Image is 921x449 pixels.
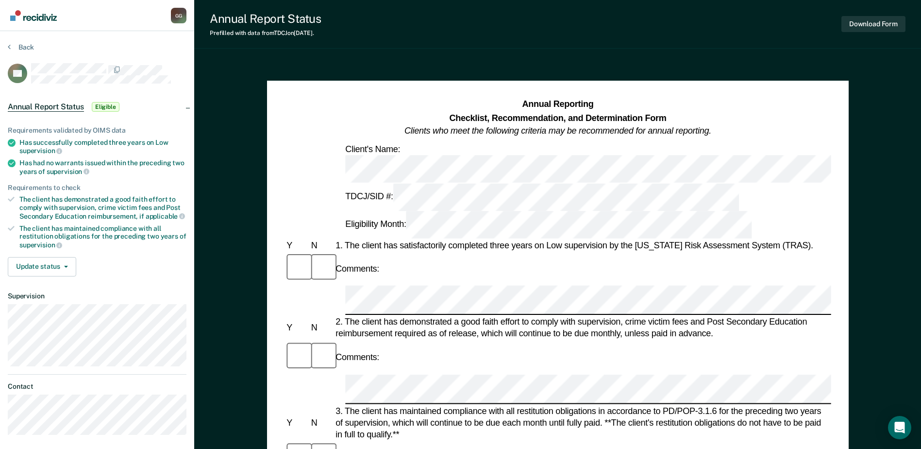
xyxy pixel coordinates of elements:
[449,113,666,122] strong: Checklist, Recommendation, and Determination Form
[334,263,381,275] div: Comments:
[309,240,333,251] div: N
[8,382,186,391] dt: Contact
[334,405,831,440] div: 3. The client has maintained compliance with all restitution obligations in accordance to PD/POP-...
[19,195,186,220] div: The client has demonstrated a good faith effort to comply with supervision, crime victim fees and...
[8,184,186,192] div: Requirements to check
[19,159,186,175] div: Has had no warrants issued within the preceding two years of
[8,43,34,52] button: Back
[334,316,831,340] div: 2. The client has demonstrated a good faith effort to comply with supervision, crime victim fees ...
[19,147,62,155] span: supervision
[285,240,309,251] div: Y
[8,102,84,112] span: Annual Report Status
[404,126,711,136] em: Clients who meet the following criteria may be recommended for annual reporting.
[522,100,593,109] strong: Annual Reporting
[8,257,76,276] button: Update status
[19,241,62,249] span: supervision
[19,138,186,155] div: Has successfully completed three years on Low
[210,12,321,26] div: Annual Report Status
[841,16,905,32] button: Download Form
[47,168,89,175] span: supervision
[171,8,186,23] button: Profile dropdown button
[8,292,186,300] dt: Supervision
[146,212,185,220] span: applicable
[334,351,381,363] div: Comments:
[285,417,309,429] div: Y
[888,416,911,439] div: Open Intercom Messenger
[343,183,740,211] div: TDCJ/SID #:
[309,322,333,334] div: N
[285,322,309,334] div: Y
[19,224,186,249] div: The client has maintained compliance with all restitution obligations for the preceding two years of
[171,8,186,23] div: G G
[210,30,321,36] div: Prefilled with data from TDCJ on [DATE] .
[309,417,333,429] div: N
[8,126,186,135] div: Requirements validated by OIMS data
[334,240,831,251] div: 1. The client has satisfactorily completed three years on Low supervision by the [US_STATE] Risk ...
[10,10,57,21] img: Recidiviz
[343,211,754,239] div: Eligibility Month:
[92,102,119,112] span: Eligible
